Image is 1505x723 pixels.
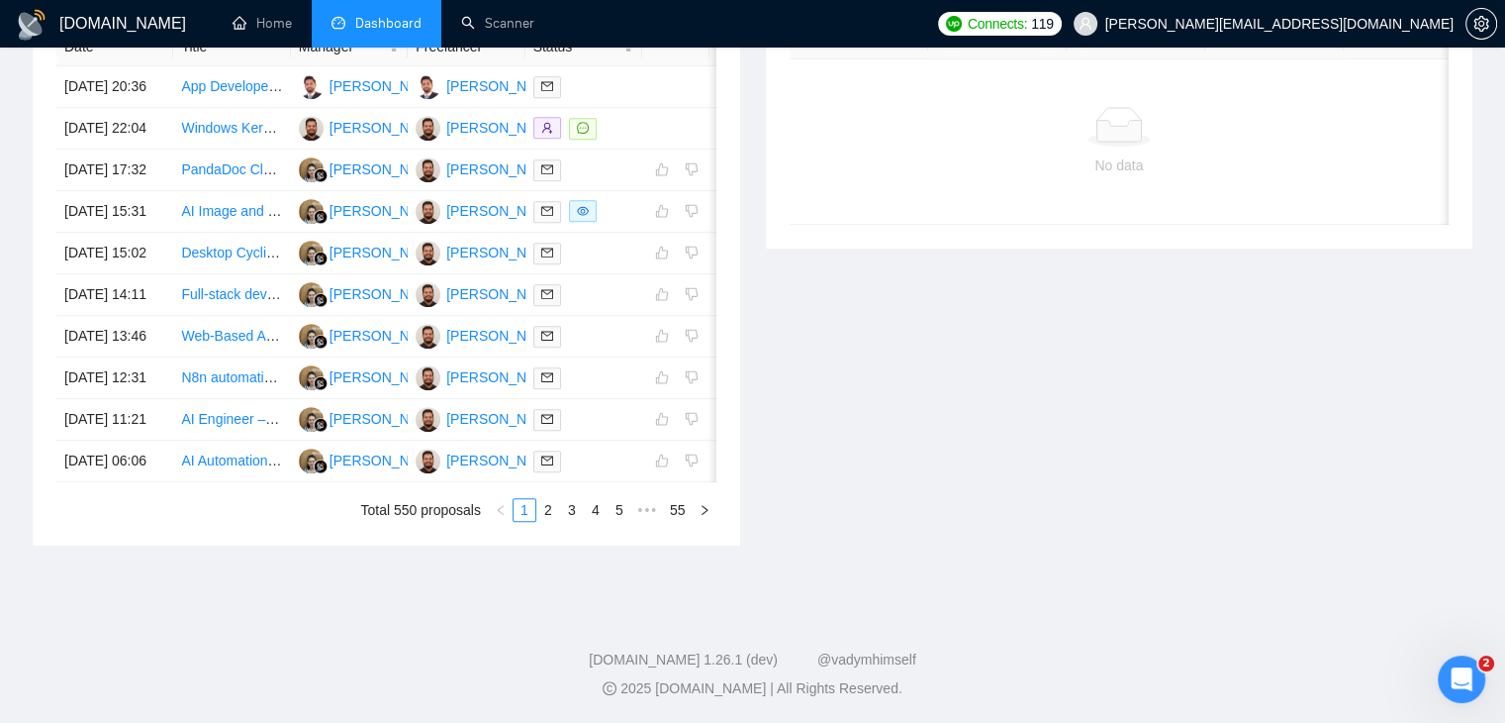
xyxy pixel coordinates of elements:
img: gigradar-bm.png [314,460,328,473]
img: ES [299,407,324,432]
img: FM [416,74,440,99]
img: AA [416,365,440,390]
a: 1 [514,499,535,521]
div: [PERSON_NAME] [329,158,443,180]
img: AA [416,282,440,307]
a: AA[PERSON_NAME] [416,452,560,467]
div: [PERSON_NAME] [329,408,443,430]
span: ••• [631,498,663,522]
span: mail [541,288,553,300]
span: right [699,504,710,516]
td: App Developer for Roofing Company Client Portal [173,66,290,108]
span: mail [541,163,553,175]
td: [DATE] 17:32 [56,150,173,191]
span: mail [541,247,553,258]
a: 55 [664,499,692,521]
a: ES[PERSON_NAME] [299,244,443,259]
a: AA[PERSON_NAME] [416,410,560,426]
img: logo [16,9,47,41]
span: mail [541,330,553,342]
a: AA[PERSON_NAME] [416,119,560,135]
img: AA [416,157,440,182]
a: AA[PERSON_NAME] [299,119,443,135]
span: copyright [603,681,616,695]
a: ES[PERSON_NAME] [299,368,443,384]
span: dashboard [331,16,345,30]
img: AA [416,324,440,349]
a: App Developer for Roofing Company Client Portal [181,78,487,94]
img: ES [299,324,324,349]
span: mail [541,205,553,217]
li: 5 [608,498,631,522]
div: [PERSON_NAME] [446,158,560,180]
button: right [693,498,716,522]
a: AI Image and Video Generation Developer [181,203,442,219]
li: Next 5 Pages [631,498,663,522]
span: mail [541,80,553,92]
a: Full-stack developer with Vite and Next.js experience [181,286,506,302]
div: [PERSON_NAME] [446,325,560,347]
li: 2 [536,498,560,522]
img: gigradar-bm.png [314,252,328,265]
a: setting [1465,16,1497,32]
div: [PERSON_NAME] [329,117,443,139]
span: 2 [1478,656,1494,671]
td: [DATE] 12:31 [56,358,173,399]
img: AA [416,407,440,432]
div: [PERSON_NAME] [329,200,443,222]
a: ES[PERSON_NAME] [299,202,443,218]
span: mail [541,455,553,466]
td: [DATE] 15:31 [56,191,173,233]
div: [PERSON_NAME] [446,283,560,305]
a: AI Automation Engineer for Growing Agency [181,453,451,468]
div: [PERSON_NAME] [446,450,560,471]
div: [PERSON_NAME] [329,366,443,388]
td: Desktop Cycling Workout Generator Development [173,233,290,274]
li: 1 [513,498,536,522]
img: AA [299,116,324,141]
span: setting [1466,16,1496,32]
iframe: Intercom live chat [1438,656,1485,703]
a: ES[PERSON_NAME] [299,410,443,426]
a: AA[PERSON_NAME] [416,244,560,259]
img: gigradar-bm.png [314,335,328,349]
img: AA [416,449,440,473]
img: FM [299,74,324,99]
a: Web-Based Automation Specialist for OpenAI API Integration [181,328,555,344]
a: @vadymhimself [817,652,916,668]
div: [PERSON_NAME] [446,117,560,139]
img: AA [416,199,440,224]
a: AA[PERSON_NAME] [416,202,560,218]
img: ES [299,199,324,224]
div: [PERSON_NAME] [446,408,560,430]
td: [DATE] 15:02 [56,233,173,274]
div: [PERSON_NAME] [329,450,443,471]
span: left [495,504,507,516]
a: AA[PERSON_NAME] [416,285,560,301]
td: [DATE] 22:04 [56,108,173,150]
span: message [577,122,589,134]
li: 4 [584,498,608,522]
button: setting [1465,8,1497,40]
div: No data [805,155,1434,176]
div: [PERSON_NAME] [329,242,443,263]
a: AA[PERSON_NAME] [416,160,560,176]
td: AI Automation Engineer for Growing Agency [173,441,290,482]
a: ES[PERSON_NAME] [299,327,443,343]
a: N8n automation for content workflow [181,369,406,385]
a: PandaDoc Clone [181,161,286,177]
div: [PERSON_NAME] [329,325,443,347]
td: Full-stack developer with Vite and Next.js experience [173,274,290,316]
img: ES [299,282,324,307]
span: eye [577,205,589,217]
td: N8n automation for content workflow [173,358,290,399]
a: AI Engineer – Full Stack / LLM UI Integration [181,411,455,427]
div: [PERSON_NAME] [446,366,560,388]
a: ES[PERSON_NAME] [299,160,443,176]
div: 2025 [DOMAIN_NAME] | All Rights Reserved. [16,678,1489,699]
img: gigradar-bm.png [314,168,328,182]
a: searchScanner [461,15,534,32]
td: PandaDoc Clone [173,150,290,191]
td: Windows Kernel Driver Development for Device Communication [173,108,290,150]
td: Web-Based Automation Specialist for OpenAI API Integration [173,316,290,358]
